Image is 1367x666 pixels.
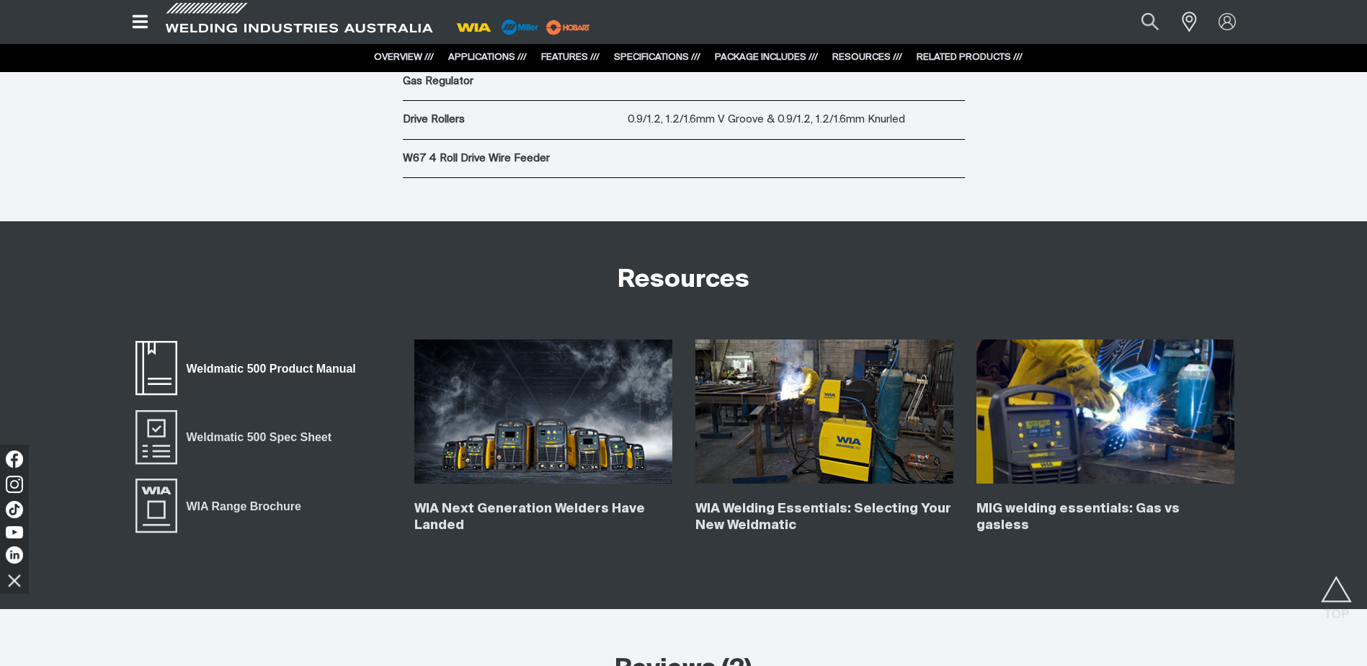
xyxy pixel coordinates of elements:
[374,53,434,62] a: OVERVIEW ///
[6,501,23,518] img: TikTok
[917,53,1023,62] a: RELATED PRODUCTS ///
[414,339,672,484] img: WIA Next Generation Welders Have Landed
[6,450,23,468] img: Facebook
[628,112,965,128] p: 0.9/1.2, 1.2/1.6mm V Groove & 0.9/1.2, 1.2/1.6mm Knurled
[133,339,365,397] a: Weldmatic 500 Product Manual
[695,339,953,484] img: WIA Welding Essentials: Selecting Your New Weldmatic
[614,53,700,62] a: SPECIFICATIONS ///
[414,502,645,532] a: WIA Next Generation Welders Have Landed
[448,53,527,62] a: APPLICATIONS ///
[618,265,749,296] h2: Resources
[133,409,341,466] a: Weldmatic 500 Spec Sheet
[177,497,311,515] span: WIA Range Brochure
[403,112,620,128] p: Drive Rollers
[541,53,600,62] a: FEATURES ///
[6,546,23,564] img: LinkedIn
[2,568,27,592] img: hide socials
[6,526,23,538] img: YouTube
[976,502,1180,532] a: MIG welding essentials: Gas vs gasless
[133,477,311,535] a: WIA Range Brochure
[403,74,620,90] p: Gas Regulator
[695,502,951,532] a: WIA Welding Essentials: Selecting Your New Weldmatic
[1320,576,1353,608] button: Scroll to top
[6,476,23,493] img: Instagram
[542,22,595,32] a: miller
[177,360,365,378] span: Weldmatic 500 Product Manual
[832,53,902,62] a: RESOURCES ///
[1107,6,1174,38] input: Product name or item number...
[177,428,341,447] span: Weldmatic 500 Spec Sheet
[542,17,595,38] img: miller
[1126,6,1175,38] button: Search products
[976,339,1234,484] img: MIG welding essentials: Gas vs gasless
[403,151,620,167] p: W67 4 Roll Drive Wire Feeder
[715,53,818,62] a: PACKAGE INCLUDES ///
